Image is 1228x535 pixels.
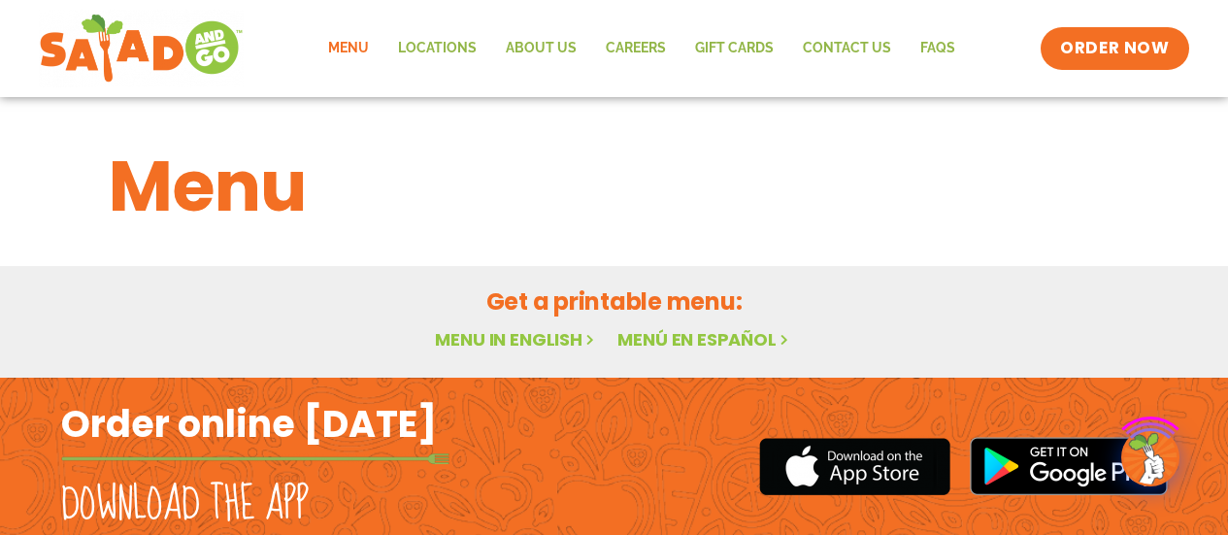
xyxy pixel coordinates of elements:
h2: Get a printable menu: [109,284,1120,318]
span: ORDER NOW [1060,37,1169,60]
a: FAQs [906,26,970,71]
a: Menu [314,26,383,71]
nav: Menu [314,26,970,71]
a: Contact Us [788,26,906,71]
img: appstore [759,435,950,498]
a: Careers [591,26,680,71]
a: Menú en español [617,327,792,351]
a: ORDER NOW [1041,27,1188,70]
a: About Us [491,26,591,71]
h2: Download the app [61,478,309,532]
img: new-SAG-logo-768×292 [39,10,244,87]
img: google_play [970,437,1168,495]
img: fork [61,453,449,464]
a: Locations [383,26,491,71]
a: Menu in English [435,327,598,351]
h1: Menu [109,134,1120,239]
a: GIFT CARDS [680,26,788,71]
h2: Order online [DATE] [61,400,437,448]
